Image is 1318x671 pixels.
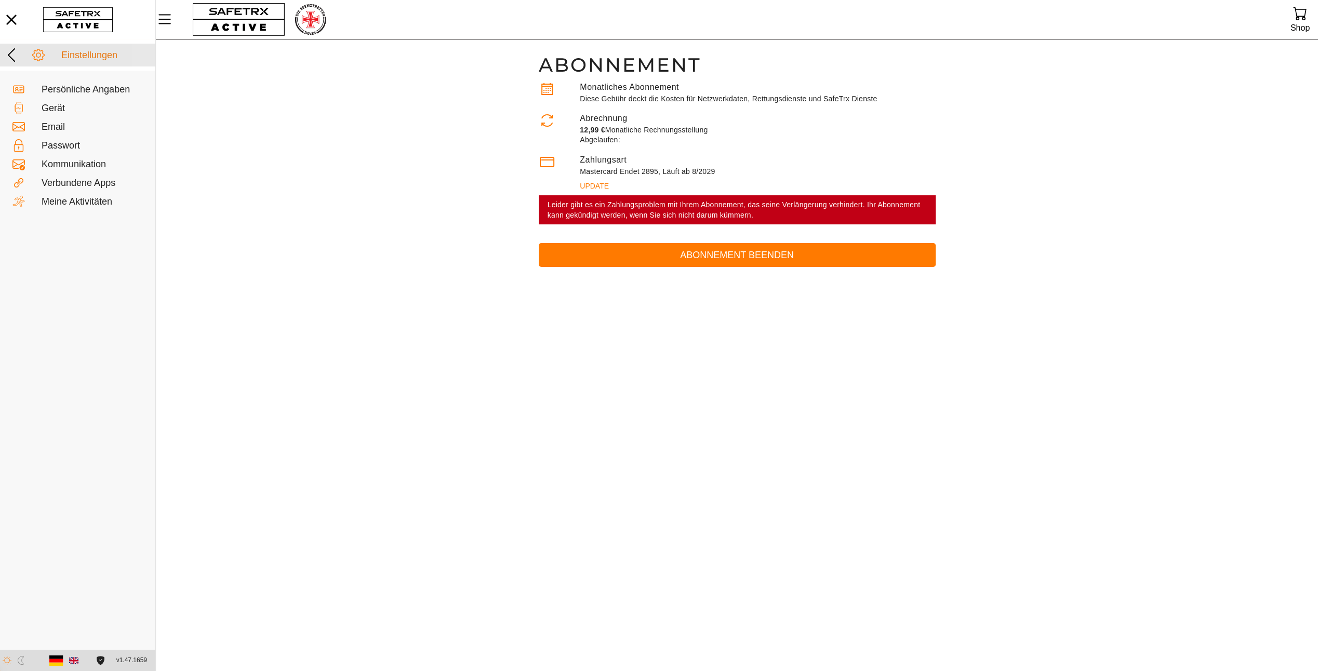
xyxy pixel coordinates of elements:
h1: Abonnement [539,53,936,77]
div: Kommunikation [42,159,143,170]
label: Zahlungsart [580,155,627,164]
img: Devices.svg [12,102,25,114]
img: ModeDark.svg [17,656,25,665]
div: Einstellungen [61,50,152,61]
button: Englishc [65,652,83,669]
div: Email [42,122,143,133]
span: Abonnement beenden [547,247,927,263]
button: Deutsch [47,652,65,669]
button: v1.47.1659 [110,652,153,669]
img: RescueLogo.png [294,3,327,36]
div: Verbundene Apps [42,178,143,189]
span: Update [580,179,609,193]
label: Monatliches Abonnement [580,83,679,91]
div: Leider gibt es ein Zahlungsproblem mit Ihrem Abonnement, das seine Verlängerung verhindert. Ihr A... [548,199,927,220]
img: ModeLight.svg [3,656,11,665]
div: Mastercard Endet 2895, Läuft ab 8/2029 [580,166,935,177]
label: Abrechnung [580,114,627,123]
span: v1.47.1659 [116,655,147,666]
div: Gerät [42,103,143,114]
p: Abgelaufen: [580,135,935,145]
span: Monatliche Rechnungsstellung [605,126,708,134]
p: Diese Gebühr deckt die Kosten für Netzwerkdaten, Rettungsdienste und SafeTrx Dienste [580,93,935,104]
img: de.svg [49,653,63,667]
button: MenÜ [156,8,182,30]
button: Update [580,177,617,195]
div: Persönliche Angaben [42,84,143,96]
span: 12,99 € [580,126,605,134]
div: Shop [1290,21,1310,35]
img: Activities.svg [12,195,25,208]
div: Passwort [42,140,143,152]
img: en.svg [69,656,78,665]
button: Abonnement beenden [539,243,936,267]
a: Lizenzvereinbarung [94,656,108,665]
div: Meine Aktivitäten [42,196,143,208]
